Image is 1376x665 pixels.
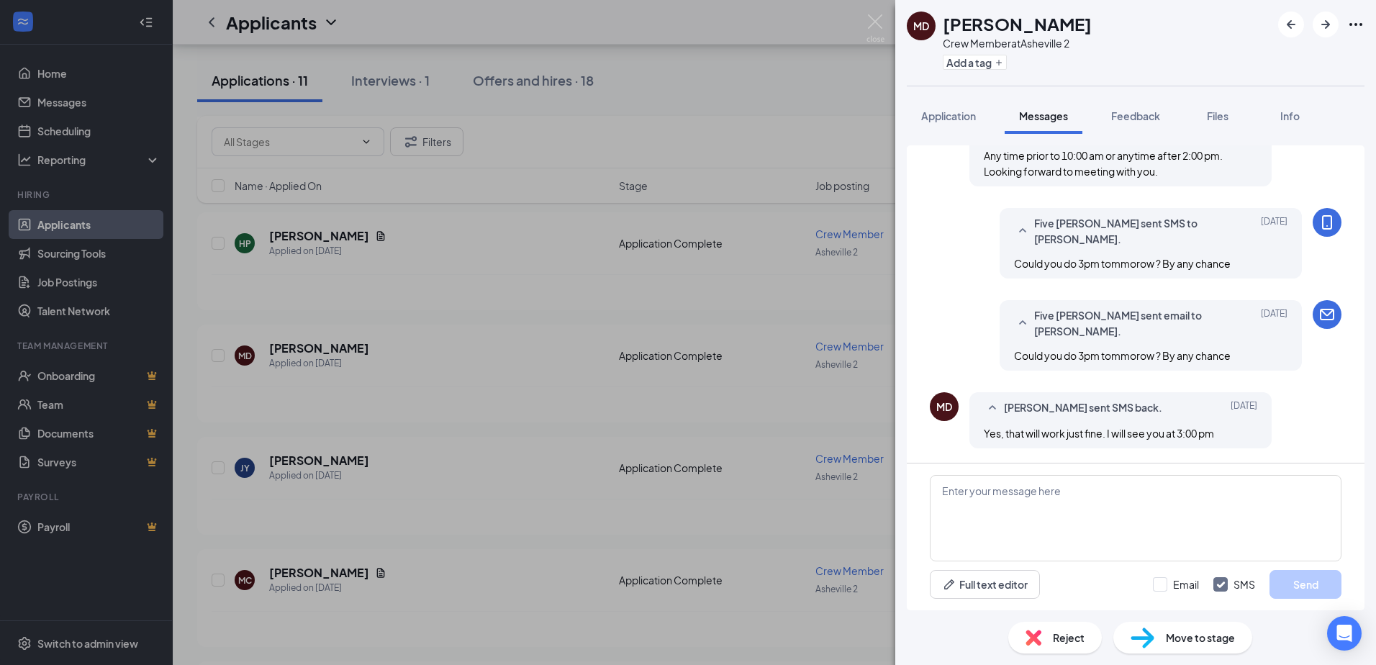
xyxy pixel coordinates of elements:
[1034,307,1223,339] span: Five [PERSON_NAME] sent email to [PERSON_NAME].
[1282,16,1300,33] svg: ArrowLeftNew
[943,55,1007,70] button: PlusAdd a tag
[943,12,1092,36] h1: [PERSON_NAME]
[942,577,956,592] svg: Pen
[1019,109,1068,122] span: Messages
[984,149,1223,178] span: Any time prior to 10:00 am or anytime after 2:00 pm. Looking forward to meeting with you.
[1278,12,1304,37] button: ArrowLeftNew
[943,36,1092,50] div: Crew Member at Asheville 2
[1166,630,1235,646] span: Move to stage
[936,399,952,414] div: MD
[1231,399,1257,417] span: [DATE]
[1269,570,1341,599] button: Send
[1261,215,1287,247] span: [DATE]
[1004,399,1162,417] span: [PERSON_NAME] sent SMS back.
[1014,349,1231,362] span: Could you do 3pm tommorow ? By any chance
[1014,257,1231,270] span: Could you do 3pm tommorow ? By any chance
[1014,222,1031,240] svg: SmallChevronUp
[1347,16,1364,33] svg: Ellipses
[1261,307,1287,339] span: [DATE]
[1313,12,1339,37] button: ArrowRight
[984,399,1001,417] svg: SmallChevronUp
[1014,315,1031,332] svg: SmallChevronUp
[1034,215,1223,247] span: Five [PERSON_NAME] sent SMS to [PERSON_NAME].
[1053,630,1085,646] span: Reject
[930,570,1040,599] button: Full text editorPen
[921,109,976,122] span: Application
[1318,306,1336,323] svg: Email
[1207,109,1228,122] span: Files
[984,427,1214,440] span: Yes, that will work just fine. I will see you at 3:00 pm
[1318,214,1336,231] svg: MobileSms
[1111,109,1160,122] span: Feedback
[1327,616,1362,651] div: Open Intercom Messenger
[913,19,929,33] div: MD
[1280,109,1300,122] span: Info
[995,58,1003,67] svg: Plus
[1317,16,1334,33] svg: ArrowRight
